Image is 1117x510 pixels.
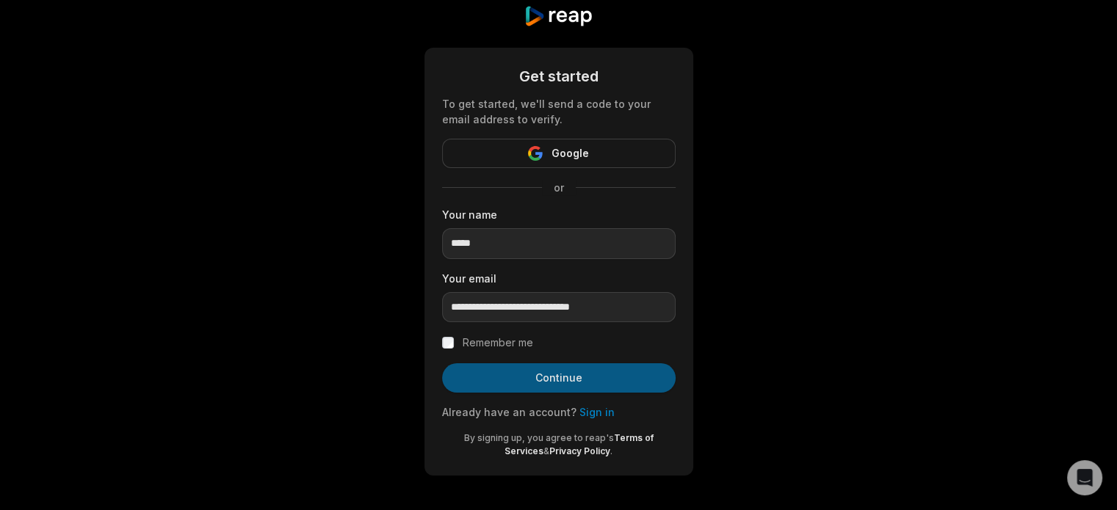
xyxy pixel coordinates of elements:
[442,139,676,168] button: Google
[610,445,612,456] span: .
[1067,460,1102,495] div: Open Intercom Messenger
[442,406,576,418] span: Already have an account?
[552,145,589,162] span: Google
[524,5,593,27] img: reap
[442,363,676,393] button: Continue
[549,445,610,456] a: Privacy Policy
[542,180,576,195] span: or
[543,445,549,456] span: &
[579,406,615,418] a: Sign in
[505,432,654,456] a: Terms of Services
[442,65,676,87] div: Get started
[442,271,676,286] label: Your email
[464,432,614,443] span: By signing up, you agree to reap's
[442,96,676,127] div: To get started, we'll send a code to your email address to verify.
[442,207,676,222] label: Your name
[463,334,533,351] label: Remember me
